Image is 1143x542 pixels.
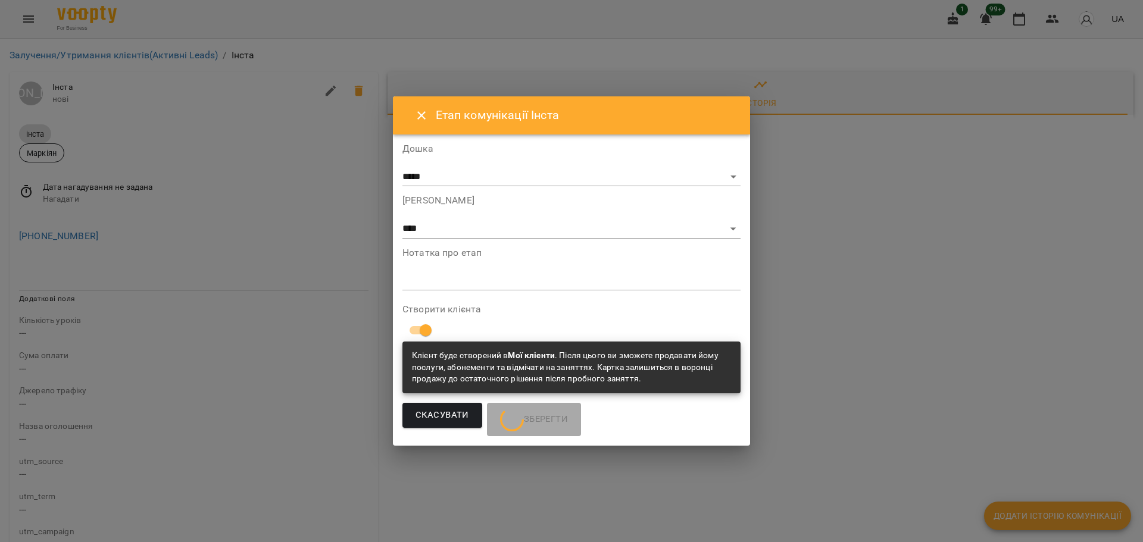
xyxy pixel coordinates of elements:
h6: Етап комунікації Інста [436,106,736,124]
label: [PERSON_NAME] [402,196,741,205]
span: Клієнт буде створений в . Після цього ви зможете продавати йому послуги, абонементи та відмічати ... [412,350,719,383]
span: Скасувати [416,408,469,423]
label: Дошка [402,144,741,153]
button: Close [407,101,436,130]
b: Мої клієнти [508,350,555,360]
button: Скасувати [402,403,482,428]
label: Створити клієнта [402,305,741,314]
label: Нотатка про етап [402,248,741,258]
